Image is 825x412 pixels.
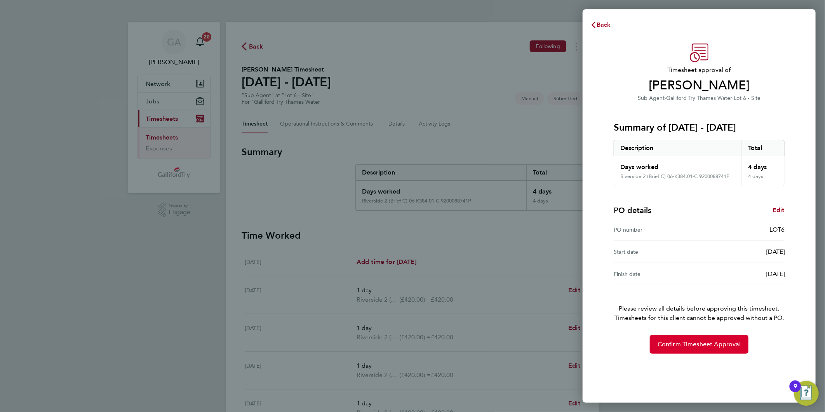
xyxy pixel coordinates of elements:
div: Finish date [614,269,699,279]
span: · [732,95,734,101]
span: Lot 6 - Site [734,95,761,101]
div: Summary of 18 - 24 Aug 2025 [614,140,785,186]
div: Start date [614,247,699,257]
span: · [665,95,666,101]
div: 9 [794,386,797,396]
p: Please review all details before approving this timesheet. [604,285,794,323]
div: Riverside 2 (Brief C) 06-K384.01-C 9200088741P [620,173,729,180]
div: PO number [614,225,699,234]
div: [DATE] [699,269,785,279]
button: Back [583,17,619,33]
span: Back [597,21,611,28]
span: [PERSON_NAME] [614,78,785,93]
span: Timesheet approval of [614,65,785,75]
span: Galliford Try Thames Water [666,95,732,101]
span: Edit [773,206,785,214]
h4: PO details [614,205,651,216]
div: [DATE] [699,247,785,257]
a: Edit [773,206,785,215]
span: Timesheets for this client cannot be approved without a PO. [604,313,794,323]
div: Total [742,140,785,156]
span: LOT6 [769,226,785,233]
span: Confirm Timesheet Approval [658,340,741,348]
button: Open Resource Center, 9 new notifications [794,381,819,406]
button: Confirm Timesheet Approval [650,335,748,354]
div: 4 days [742,156,785,173]
div: Days worked [614,156,742,173]
div: 4 days [742,173,785,186]
span: Sub Agent [638,95,665,101]
div: Description [614,140,742,156]
h3: Summary of [DATE] - [DATE] [614,121,785,134]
